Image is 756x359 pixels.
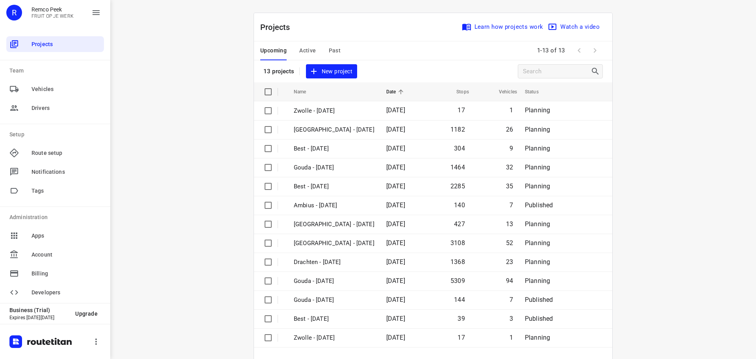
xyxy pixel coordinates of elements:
[525,201,553,209] span: Published
[386,87,406,97] span: Date
[294,220,374,229] p: Antwerpen - Monday
[386,296,405,303] span: [DATE]
[525,239,550,247] span: Planning
[458,106,465,114] span: 17
[510,201,513,209] span: 7
[525,126,550,133] span: Planning
[450,239,465,247] span: 3108
[534,42,568,59] span: 1-13 of 13
[31,40,101,48] span: Projects
[31,187,101,195] span: Tags
[311,67,352,76] span: New project
[9,307,69,313] p: Business (Trial)
[458,315,465,322] span: 39
[9,213,104,221] p: Administration
[506,182,513,190] span: 35
[31,13,74,19] p: FRUIT OP JE WERK
[454,220,465,228] span: 427
[450,126,465,133] span: 1182
[587,43,603,58] span: Next Page
[9,67,104,75] p: Team
[446,87,469,97] span: Stops
[458,334,465,341] span: 17
[294,163,374,172] p: Gouda - Tuesday
[525,145,550,152] span: Planning
[386,126,405,133] span: [DATE]
[9,315,69,320] p: Expires [DATE][DATE]
[31,85,101,93] span: Vehicles
[523,65,591,78] input: Search projects
[506,277,513,285] span: 94
[386,164,405,171] span: [DATE]
[9,130,104,139] p: Setup
[6,36,104,52] div: Projects
[294,144,374,153] p: Best - Tuesday
[525,87,549,97] span: Status
[450,182,465,190] span: 2285
[525,220,550,228] span: Planning
[386,239,405,247] span: [DATE]
[450,258,465,266] span: 1368
[329,46,341,56] span: Past
[450,277,465,285] span: 5309
[6,100,104,116] div: Drivers
[506,258,513,266] span: 23
[6,81,104,97] div: Vehicles
[525,182,550,190] span: Planning
[294,314,374,324] p: Best - Friday
[525,164,550,171] span: Planning
[386,182,405,190] span: [DATE]
[591,67,602,76] div: Search
[6,285,104,300] div: Developers
[386,220,405,228] span: [DATE]
[525,315,553,322] span: Published
[294,333,374,342] p: Zwolle - Friday
[506,126,513,133] span: 26
[386,334,405,341] span: [DATE]
[294,296,374,305] p: Gouda - Friday
[525,277,550,285] span: Planning
[260,21,296,33] p: Projects
[510,106,513,114] span: 1
[454,296,465,303] span: 144
[31,149,101,157] span: Route setup
[454,201,465,209] span: 140
[6,247,104,262] div: Account
[386,258,405,266] span: [DATE]
[525,334,550,341] span: Planning
[525,296,553,303] span: Published
[6,5,22,20] div: R
[506,220,513,228] span: 13
[386,145,405,152] span: [DATE]
[386,106,405,114] span: [DATE]
[69,307,104,321] button: Upgrade
[31,270,101,278] span: Billing
[260,46,287,56] span: Upcoming
[75,311,98,317] span: Upgrade
[306,64,357,79] button: New project
[6,164,104,180] div: Notifications
[294,125,374,134] p: Zwolle - Wednesday
[263,68,295,75] p: 13 projects
[294,258,374,267] p: Drachten - Monday
[6,266,104,281] div: Billing
[6,183,104,199] div: Tags
[294,277,374,286] p: Gouda - Monday
[386,277,405,285] span: [DATE]
[6,145,104,161] div: Route setup
[31,168,101,176] span: Notifications
[6,228,104,244] div: Apps
[294,106,374,115] p: Zwolle - Friday
[31,6,74,13] p: Remco Peek
[294,182,374,191] p: Best - Monday
[506,239,513,247] span: 52
[299,46,316,56] span: Active
[489,87,517,97] span: Vehicles
[571,43,587,58] span: Previous Page
[450,164,465,171] span: 1464
[294,201,374,210] p: Ambius - Monday
[294,239,374,248] p: Zwolle - Monday
[31,104,101,112] span: Drivers
[510,315,513,322] span: 3
[31,251,101,259] span: Account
